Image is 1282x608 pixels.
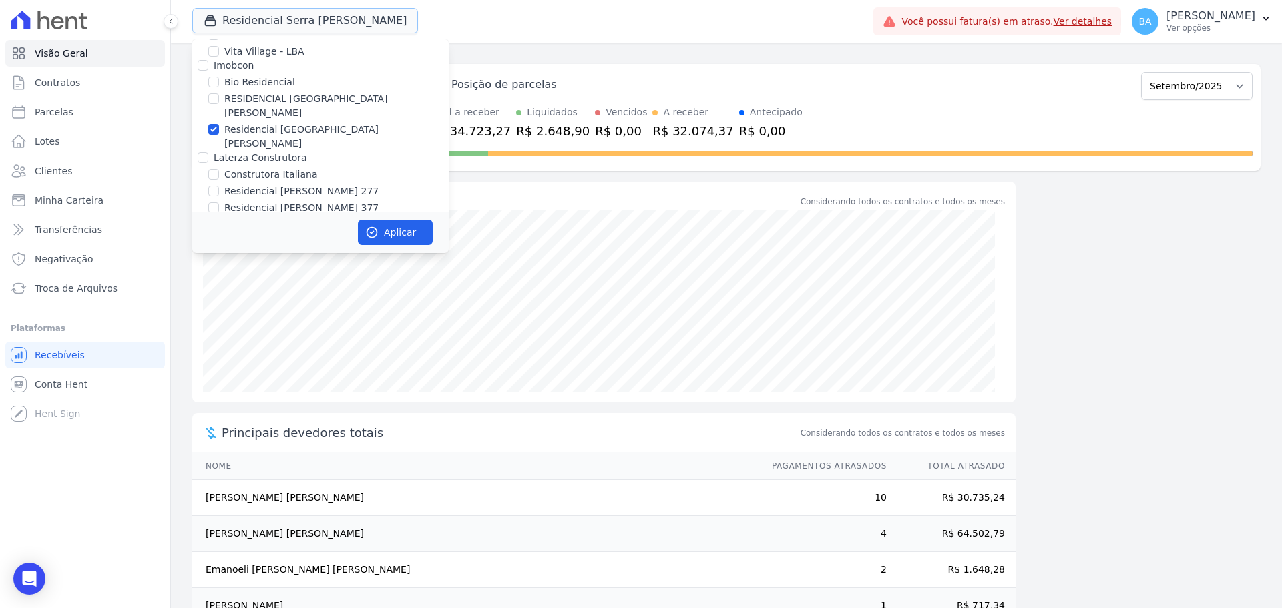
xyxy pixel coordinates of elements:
[35,348,85,362] span: Recebíveis
[224,184,379,198] label: Residencial [PERSON_NAME] 277
[430,105,511,119] div: Total a receber
[224,92,449,120] label: RESIDENCIAL [GEOGRAPHIC_DATA][PERSON_NAME]
[35,105,73,119] span: Parcelas
[192,552,759,588] td: Emanoeli [PERSON_NAME] [PERSON_NAME]
[759,516,887,552] td: 4
[1166,23,1255,33] p: Ver opções
[224,168,317,182] label: Construtora Italiana
[358,220,433,245] button: Aplicar
[759,452,887,480] th: Pagamentos Atrasados
[1054,16,1112,27] a: Ver detalhes
[5,246,165,272] a: Negativação
[1139,17,1152,26] span: BA
[35,76,80,89] span: Contratos
[5,342,165,368] a: Recebíveis
[5,187,165,214] a: Minha Carteira
[759,480,887,516] td: 10
[739,122,803,140] div: R$ 0,00
[652,122,733,140] div: R$ 32.074,37
[5,40,165,67] a: Visão Geral
[35,223,102,236] span: Transferências
[1166,9,1255,23] p: [PERSON_NAME]
[5,128,165,155] a: Lotes
[35,282,118,295] span: Troca de Arquivos
[5,216,165,243] a: Transferências
[759,552,887,588] td: 2
[13,563,45,595] div: Open Intercom Messenger
[35,164,72,178] span: Clientes
[1121,3,1282,40] button: BA [PERSON_NAME] Ver opções
[595,122,647,140] div: R$ 0,00
[35,252,93,266] span: Negativação
[801,196,1005,208] div: Considerando todos os contratos e todos os meses
[901,15,1112,29] span: Você possui fatura(s) em atraso.
[224,75,295,89] label: Bio Residencial
[222,424,798,442] span: Principais devedores totais
[214,60,254,71] label: Imobcon
[222,192,798,210] div: Saldo devedor total
[5,275,165,302] a: Troca de Arquivos
[5,69,165,96] a: Contratos
[224,123,449,151] label: Residencial [GEOGRAPHIC_DATA][PERSON_NAME]
[663,105,708,119] div: A receber
[35,194,103,207] span: Minha Carteira
[527,105,578,119] div: Liquidados
[430,122,511,140] div: R$ 34.723,27
[192,516,759,552] td: [PERSON_NAME] [PERSON_NAME]
[516,122,590,140] div: R$ 2.648,90
[887,480,1016,516] td: R$ 30.735,24
[606,105,647,119] div: Vencidos
[224,201,379,215] label: Residencial [PERSON_NAME] 377
[192,8,418,33] button: Residencial Serra [PERSON_NAME]
[750,105,803,119] div: Antecipado
[35,47,88,60] span: Visão Geral
[11,320,160,336] div: Plataformas
[801,427,1005,439] span: Considerando todos os contratos e todos os meses
[192,452,759,480] th: Nome
[214,152,307,163] label: Laterza Construtora
[887,516,1016,552] td: R$ 64.502,79
[35,135,60,148] span: Lotes
[887,452,1016,480] th: Total Atrasado
[887,552,1016,588] td: R$ 1.648,28
[5,158,165,184] a: Clientes
[5,371,165,398] a: Conta Hent
[35,378,87,391] span: Conta Hent
[224,45,304,59] label: Vita Village - LBA
[451,77,557,93] div: Posição de parcelas
[192,480,759,516] td: [PERSON_NAME] [PERSON_NAME]
[5,99,165,125] a: Parcelas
